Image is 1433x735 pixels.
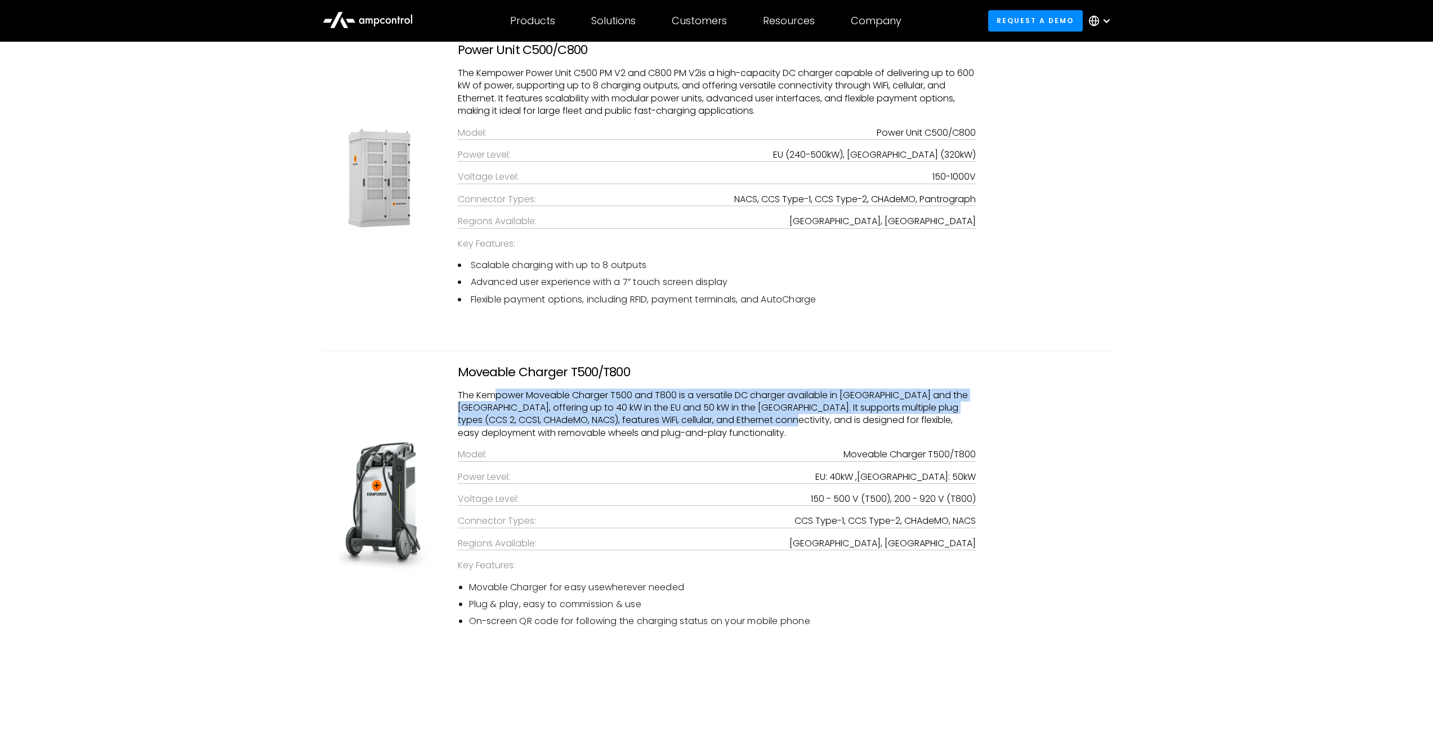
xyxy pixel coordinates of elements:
div: Connector Types: [458,515,536,527]
div: EU: 40kW ,[GEOGRAPHIC_DATA]: 50kW [815,471,976,483]
li: Plug & play, easy to commission & use [469,598,976,611]
div: Solutions [591,15,636,27]
li: Scalable charging with up to 8 outputs [458,259,976,271]
div: Regions Available: [458,215,537,228]
div: Resources [763,15,815,27]
div: Power Unit C500/C800 [877,127,976,139]
div: Products [510,15,555,27]
div: Power Level: [458,471,510,483]
img: Moveable Charger T500/T800 [323,430,435,572]
div: Company [851,15,901,27]
div: CCS Type-1, CCS Type-2, CHAdeMO, NACS [794,515,976,527]
p: The Kempower Moveable Charger T500 and T800 is a versatile DC charger available in [GEOGRAPHIC_DA... [458,389,976,440]
p: The Kempower Power Unit C500 PM V2 and C800 PM V2is a high-capacity DC charger capable of deliver... [458,67,976,118]
div: Key Features: [458,238,976,250]
div: Voltage Level: [458,171,519,183]
p: [GEOGRAPHIC_DATA], [GEOGRAPHIC_DATA] [789,215,976,228]
div: Power Level: [458,149,510,161]
li: On-screen QR code for following the charging status on your mobile phone [469,615,976,627]
li: Flexible payment options, including RFID, payment terminals, and AutoCharge [458,293,976,306]
img: Power Unit C500/C800 [323,123,435,235]
div: Model: [458,448,486,461]
h3: Moveable Charger T500/T800 [458,365,976,380]
div: NACS, CCS Type-1, CCS Type-2, CHAdeMO, Pantrograph [734,193,976,206]
p: [GEOGRAPHIC_DATA], [GEOGRAPHIC_DATA] [789,537,976,550]
div: 150-1000V [932,171,976,183]
div: Customers [672,15,727,27]
div: EU (240-500kW), [GEOGRAPHIC_DATA] (320kW) [773,149,976,161]
h3: Power Unit C500/C800 [458,43,976,57]
div: Connector Types: [458,193,536,206]
div: Key Features: [458,559,976,572]
div: Voltage Level: [458,493,519,505]
a: Request a demo [988,10,1083,31]
div: Moveable Charger T500/T800 [843,448,976,461]
li: Movable Charger for easy usewherever needed [469,581,976,594]
div: 150 - 500 V (T500), 200 - 920 V (T800) [811,493,976,505]
div: Model: [458,127,486,139]
div: Regions Available: [458,537,537,550]
li: Advanced user experience with a 7” touch screen display [458,276,976,288]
